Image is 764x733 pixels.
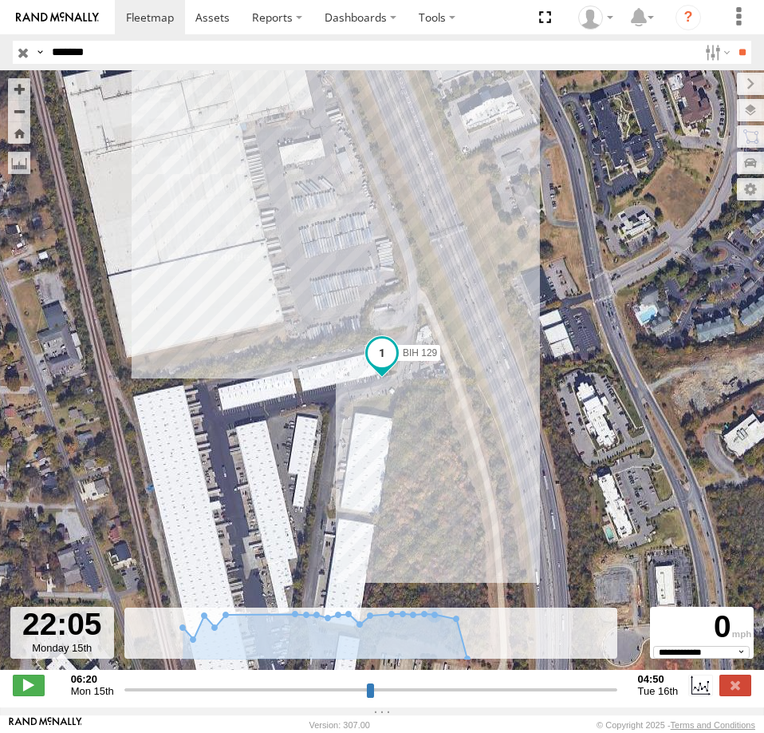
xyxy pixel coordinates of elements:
[671,720,755,730] a: Terms and Conditions
[8,78,30,100] button: Zoom in
[573,6,619,30] div: Nele .
[638,685,679,697] span: Tue 16th Sep 2025
[8,122,30,144] button: Zoom Home
[309,720,370,730] div: Version: 307.00
[71,685,114,697] span: Mon 15th Sep 2025
[638,673,679,685] strong: 04:50
[597,720,755,730] div: © Copyright 2025 -
[9,717,82,733] a: Visit our Website
[13,675,45,695] label: Play/Stop
[8,152,30,174] label: Measure
[719,675,751,695] label: Close
[737,178,764,200] label: Map Settings
[16,12,99,23] img: rand-logo.svg
[403,347,437,359] span: BIH 129
[33,41,46,64] label: Search Query
[699,41,733,64] label: Search Filter Options
[71,673,114,685] strong: 06:20
[652,609,751,646] div: 0
[8,100,30,122] button: Zoom out
[675,5,701,30] i: ?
